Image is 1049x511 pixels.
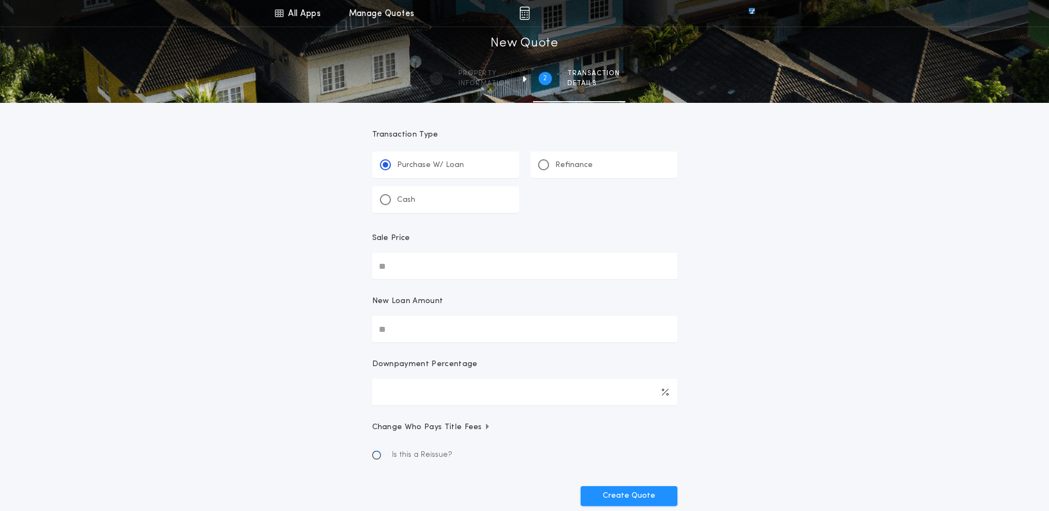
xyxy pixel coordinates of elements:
span: Is this a Reissue? [392,450,452,461]
p: Cash [397,195,415,206]
span: Transaction [567,69,620,78]
input: Downpayment Percentage [372,379,677,405]
img: img [519,7,530,20]
p: Downpayment Percentage [372,359,478,370]
img: vs-icon [728,8,775,19]
span: details [567,79,620,88]
p: Purchase W/ Loan [397,160,464,171]
h1: New Quote [490,35,558,53]
input: New Loan Amount [372,316,677,342]
input: Sale Price [372,253,677,279]
p: Sale Price [372,233,410,244]
button: Change Who Pays Title Fees [372,422,677,433]
p: Refinance [555,160,593,171]
span: Change Who Pays Title Fees [372,422,491,433]
p: New Loan Amount [372,296,443,307]
span: Property [458,69,510,78]
p: Transaction Type [372,129,677,140]
button: Create Quote [581,486,677,506]
span: information [458,79,510,88]
h2: 2 [543,74,547,83]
